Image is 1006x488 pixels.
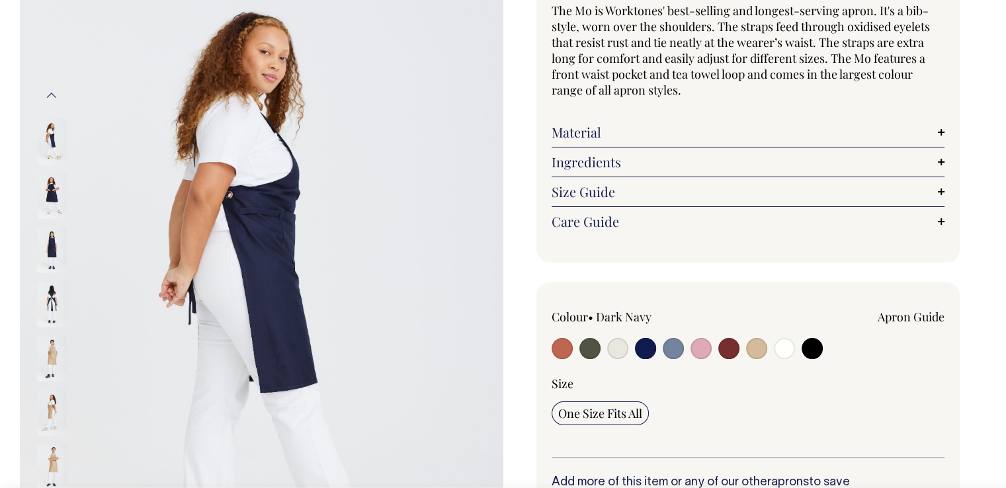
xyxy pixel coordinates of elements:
[552,401,649,425] input: One Size Fits All
[552,214,945,229] a: Care Guide
[37,389,67,436] img: khaki
[878,309,944,325] a: Apron Guide
[37,335,67,382] img: khaki
[588,309,593,325] span: •
[552,124,945,140] a: Material
[552,309,709,325] div: Colour
[42,81,62,111] button: Previous
[771,477,809,488] a: aprons
[552,376,945,391] div: Size
[37,118,67,165] img: dark-navy
[37,173,67,219] img: dark-navy
[552,3,930,98] span: The Mo is Worktones' best-selling and longest-serving apron. It's a bib-style, worn over the shou...
[552,154,945,170] a: Ingredients
[558,405,642,421] span: One Size Fits All
[37,227,67,273] img: dark-navy
[552,184,945,200] a: Size Guide
[596,309,651,325] label: Dark Navy
[37,281,67,327] img: dark-navy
